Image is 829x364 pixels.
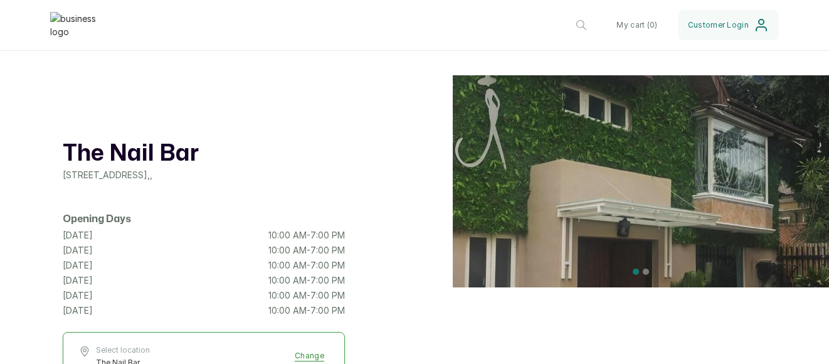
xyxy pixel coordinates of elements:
h1: The Nail Bar [63,139,345,169]
img: business logo [50,12,100,38]
p: 10:00 AM - 7:00 PM [268,289,345,302]
p: [DATE] [63,229,93,242]
span: Select location [96,345,150,355]
p: 10:00 AM - 7:00 PM [268,229,345,242]
p: [DATE] [63,274,93,287]
img: header image [453,75,829,287]
p: [STREET_ADDRESS] , , [63,169,345,181]
p: 10:00 AM - 7:00 PM [268,259,345,272]
p: [DATE] [63,244,93,257]
button: My cart (0) [606,10,667,40]
p: 10:00 AM - 7:00 PM [268,274,345,287]
span: Customer Login [688,20,749,30]
button: Customer Login [678,10,779,40]
p: [DATE] [63,289,93,302]
p: 10:00 AM - 7:00 PM [268,304,345,317]
p: 10:00 AM - 7:00 PM [268,244,345,257]
p: [DATE] [63,304,93,317]
p: [DATE] [63,259,93,272]
h2: Opening Days [63,211,345,227]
